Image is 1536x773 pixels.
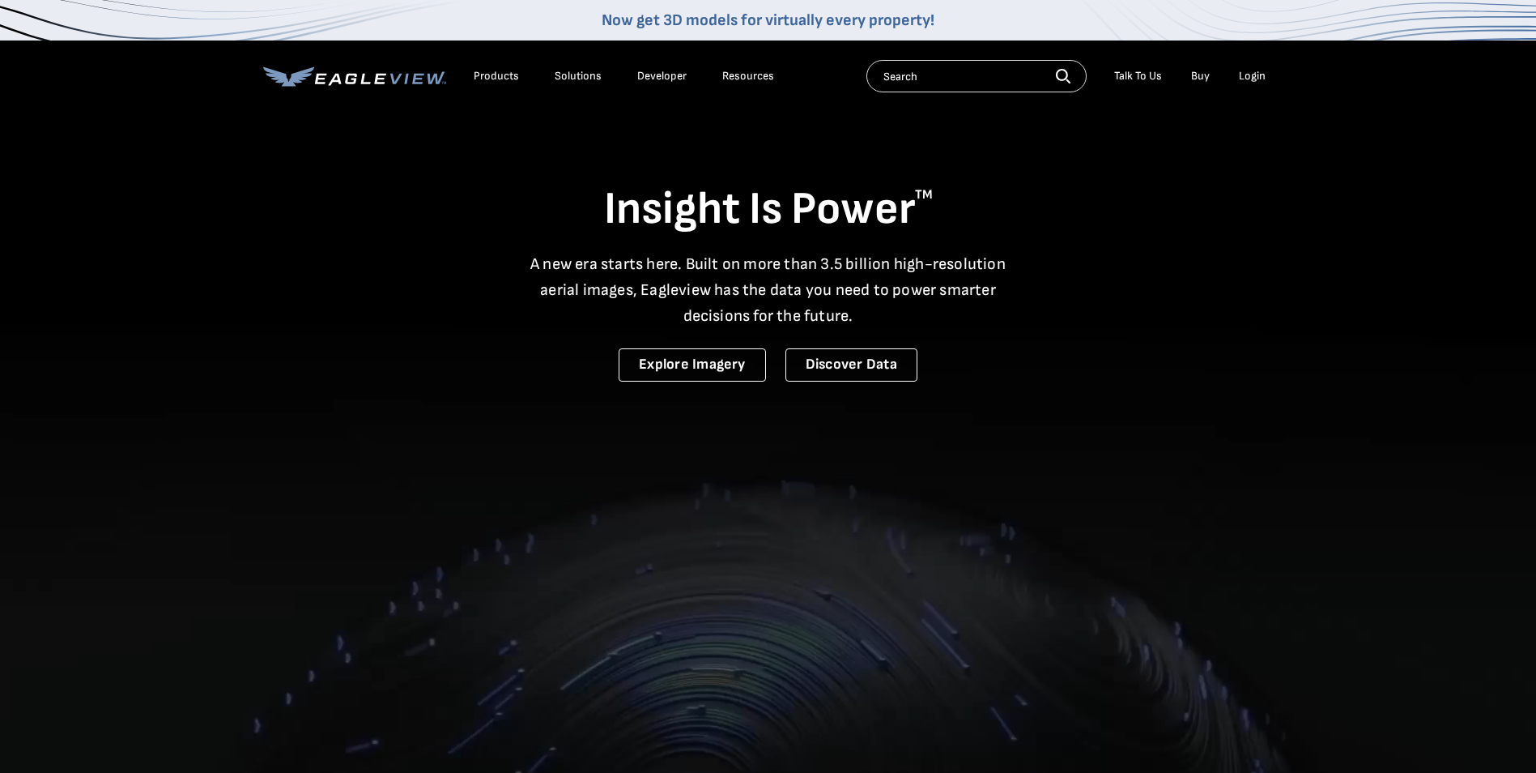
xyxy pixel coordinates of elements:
[602,11,934,30] a: Now get 3D models for virtually every property!
[555,69,602,83] div: Solutions
[637,69,687,83] a: Developer
[263,182,1274,238] h1: Insight Is Power
[1239,69,1266,83] div: Login
[722,69,774,83] div: Resources
[866,60,1087,92] input: Search
[915,187,933,203] sup: TM
[619,348,766,382] a: Explore Imagery
[1114,69,1162,83] div: Talk To Us
[474,69,519,83] div: Products
[521,251,1016,329] p: A new era starts here. Built on more than 3.5 billion high-resolution aerial images, Eagleview ha...
[1191,69,1210,83] a: Buy
[785,348,917,382] a: Discover Data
